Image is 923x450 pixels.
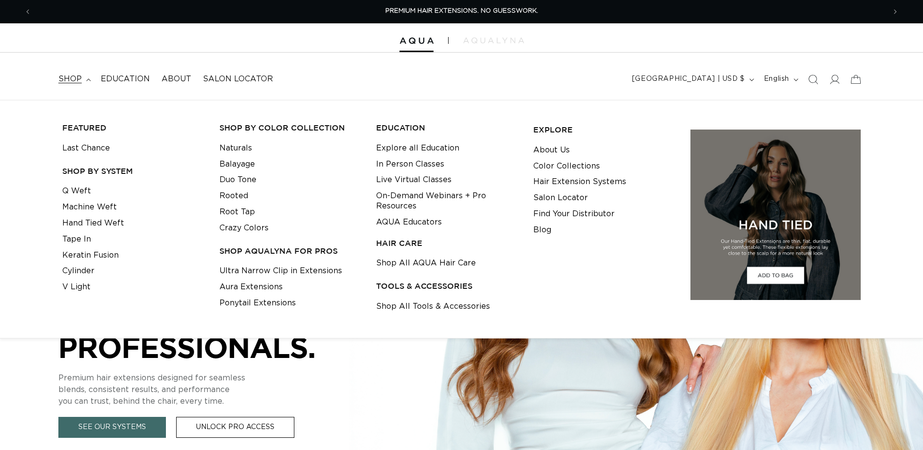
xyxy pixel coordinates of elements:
a: Naturals [219,140,252,156]
h3: Shop AquaLyna for Pros [219,246,362,256]
a: Tape In [62,231,91,247]
span: [GEOGRAPHIC_DATA] | USD $ [632,74,745,84]
a: Last Chance [62,140,110,156]
a: Q Weft [62,183,91,199]
a: V Light [62,279,90,295]
summary: shop [53,68,95,90]
h3: EXPLORE [533,125,675,135]
a: In Person Classes [376,156,444,172]
span: PREMIUM HAIR EXTENSIONS. NO GUESSWORK. [385,8,538,14]
a: Root Tap [219,204,255,220]
a: Balayage [219,156,255,172]
a: Ultra Narrow Clip in Extensions [219,263,342,279]
h3: SHOP BY SYSTEM [62,166,204,176]
span: English [764,74,789,84]
p: Premium hair extensions designed for seamless blends, consistent results, and performance you can... [58,372,350,407]
span: Salon Locator [203,74,273,84]
h3: Shop by Color Collection [219,123,362,133]
a: Blog [533,222,551,238]
a: Aura Extensions [219,279,283,295]
button: English [758,70,802,89]
a: Shop All AQUA Hair Care [376,255,476,271]
img: Aqua Hair Extensions [399,37,434,44]
span: Education [101,74,150,84]
h3: EDUCATION [376,123,518,133]
span: shop [58,74,82,84]
a: Find Your Distributor [533,206,615,222]
a: About [156,68,197,90]
a: AQUA Educators [376,214,442,230]
a: Unlock Pro Access [176,417,294,438]
h3: HAIR CARE [376,238,518,248]
a: Live Virtual Classes [376,172,452,188]
a: See Our Systems [58,417,166,438]
a: Rooted [219,188,248,204]
a: Duo Tone [219,172,256,188]
a: Keratin Fusion [62,247,119,263]
a: Salon Locator [197,68,279,90]
a: Explore all Education [376,140,459,156]
summary: Search [802,69,824,90]
a: Ponytail Extensions [219,295,296,311]
button: [GEOGRAPHIC_DATA] | USD $ [626,70,758,89]
a: Machine Weft [62,199,117,215]
a: Crazy Colors [219,220,269,236]
button: Previous announcement [17,2,38,21]
a: About Us [533,142,570,158]
span: About [162,74,191,84]
a: Hair Extension Systems [533,174,626,190]
img: aqualyna.com [463,37,524,43]
a: Hand Tied Weft [62,215,124,231]
a: On-Demand Webinars + Pro Resources [376,188,518,214]
h3: FEATURED [62,123,204,133]
a: Cylinder [62,263,94,279]
h3: TOOLS & ACCESSORIES [376,281,518,291]
a: Education [95,68,156,90]
button: Next announcement [885,2,906,21]
a: Salon Locator [533,190,588,206]
a: Color Collections [533,158,600,174]
a: Shop All Tools & Accessories [376,299,490,315]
